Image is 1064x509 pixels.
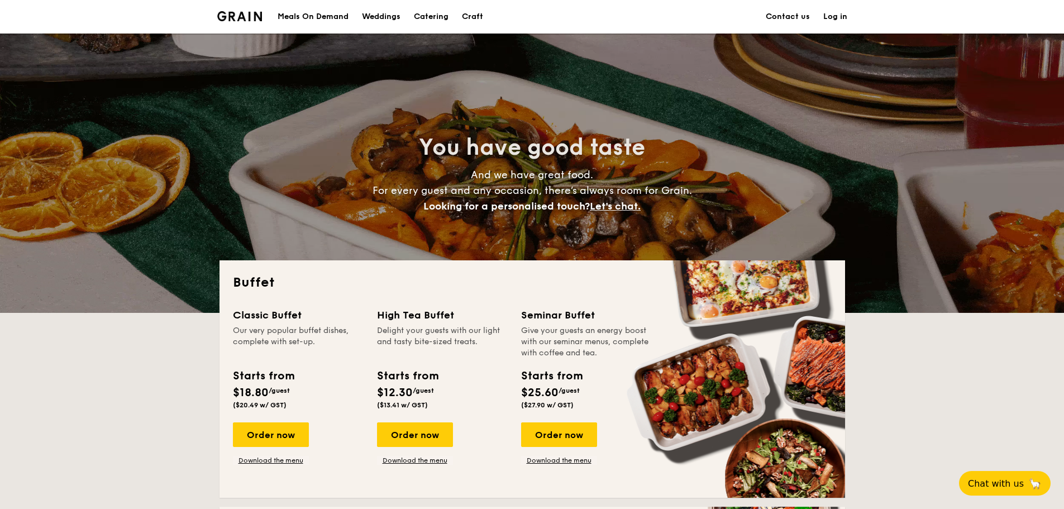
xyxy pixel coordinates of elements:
span: Looking for a personalised touch? [423,200,590,212]
span: ($27.90 w/ GST) [521,401,574,409]
span: Let's chat. [590,200,641,212]
div: Starts from [377,368,438,384]
span: And we have great food. For every guest and any occasion, there’s always room for Grain. [373,169,692,212]
span: $18.80 [233,386,269,399]
div: Seminar Buffet [521,307,652,323]
a: Download the menu [521,456,597,465]
div: Delight your guests with our light and tasty bite-sized treats. [377,325,508,359]
span: /guest [269,387,290,394]
a: Download the menu [377,456,453,465]
div: Order now [377,422,453,447]
span: /guest [413,387,434,394]
img: Grain [217,11,263,21]
div: High Tea Buffet [377,307,508,323]
span: You have good taste [419,134,645,161]
span: ($20.49 w/ GST) [233,401,287,409]
div: Starts from [233,368,294,384]
a: Logotype [217,11,263,21]
div: Give your guests an energy boost with our seminar menus, complete with coffee and tea. [521,325,652,359]
div: Classic Buffet [233,307,364,323]
div: Starts from [521,368,582,384]
button: Chat with us🦙 [959,471,1051,496]
span: ($13.41 w/ GST) [377,401,428,409]
a: Download the menu [233,456,309,465]
span: /guest [559,387,580,394]
span: 🦙 [1028,477,1042,490]
h2: Buffet [233,274,832,292]
span: $12.30 [377,386,413,399]
span: Chat with us [968,478,1024,489]
div: Order now [233,422,309,447]
span: $25.60 [521,386,559,399]
div: Our very popular buffet dishes, complete with set-up. [233,325,364,359]
div: Order now [521,422,597,447]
